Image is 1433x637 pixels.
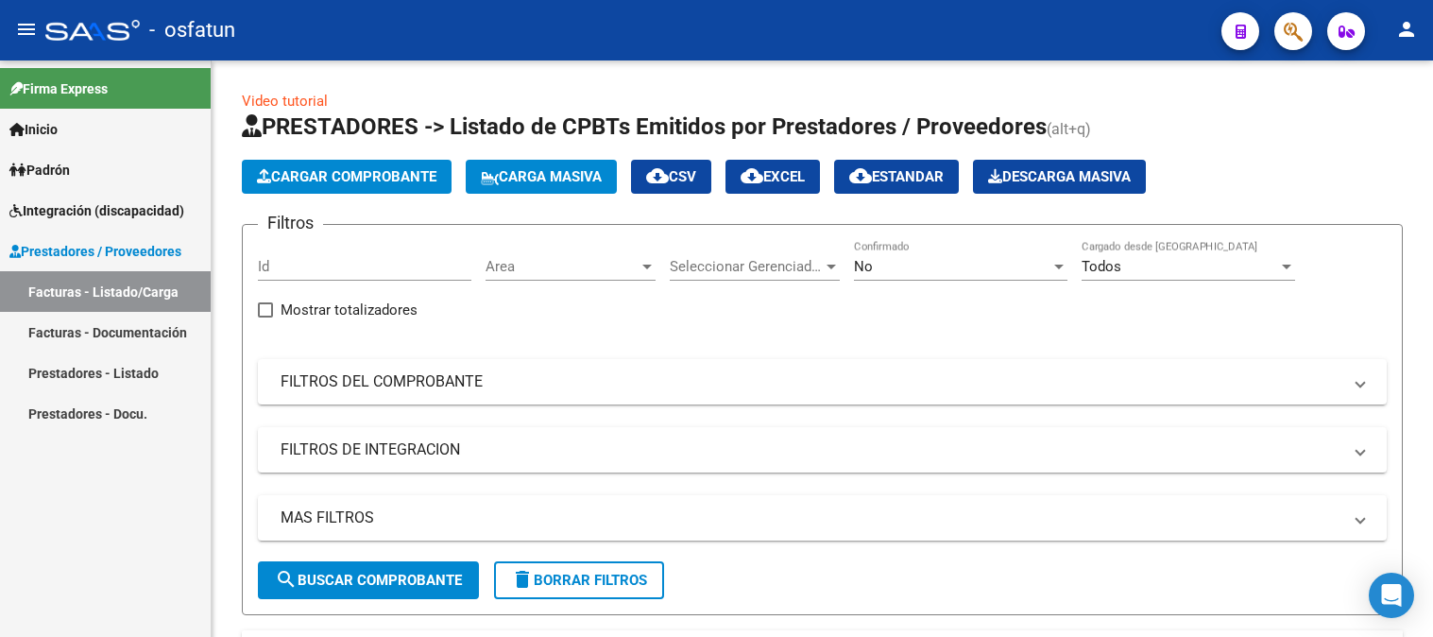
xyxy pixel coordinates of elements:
[281,508,1341,528] mat-panel-title: MAS FILTROS
[741,164,763,187] mat-icon: cloud_download
[494,561,664,599] button: Borrar Filtros
[854,258,873,275] span: No
[281,371,1341,392] mat-panel-title: FILTROS DEL COMPROBANTE
[258,210,323,236] h3: Filtros
[275,568,298,591] mat-icon: search
[646,168,696,185] span: CSV
[1369,573,1414,618] div: Open Intercom Messenger
[9,160,70,181] span: Padrón
[1082,258,1121,275] span: Todos
[281,299,418,321] span: Mostrar totalizadores
[1395,18,1418,41] mat-icon: person
[258,359,1387,405] mat-expansion-panel-header: FILTROS DEL COMPROBANTE
[481,168,602,185] span: Carga Masiva
[511,568,534,591] mat-icon: delete
[242,160,452,194] button: Cargar Comprobante
[258,495,1387,541] mat-expansion-panel-header: MAS FILTROS
[149,9,235,51] span: - osfatun
[257,168,436,185] span: Cargar Comprobante
[973,160,1146,194] app-download-masive: Descarga masiva de comprobantes (adjuntos)
[1047,120,1091,138] span: (alt+q)
[849,168,944,185] span: Estandar
[9,241,181,262] span: Prestadores / Proveedores
[281,439,1341,460] mat-panel-title: FILTROS DE INTEGRACION
[258,561,479,599] button: Buscar Comprobante
[725,160,820,194] button: EXCEL
[849,164,872,187] mat-icon: cloud_download
[834,160,959,194] button: Estandar
[258,427,1387,473] mat-expansion-panel-header: FILTROS DE INTEGRACION
[486,258,639,275] span: Area
[466,160,617,194] button: Carga Masiva
[988,168,1131,185] span: Descarga Masiva
[670,258,823,275] span: Seleccionar Gerenciador
[275,572,462,589] span: Buscar Comprobante
[646,164,669,187] mat-icon: cloud_download
[9,78,108,99] span: Firma Express
[9,119,58,140] span: Inicio
[741,168,805,185] span: EXCEL
[15,18,38,41] mat-icon: menu
[9,200,184,221] span: Integración (discapacidad)
[973,160,1146,194] button: Descarga Masiva
[631,160,711,194] button: CSV
[242,113,1047,140] span: PRESTADORES -> Listado de CPBTs Emitidos por Prestadores / Proveedores
[511,572,647,589] span: Borrar Filtros
[242,93,328,110] a: Video tutorial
